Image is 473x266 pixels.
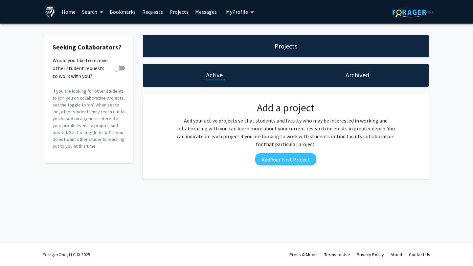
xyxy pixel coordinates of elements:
[174,102,397,114] h2: Add a project
[255,153,316,165] button: Add Your First Project
[346,70,369,80] h1: Archived
[43,243,90,266] div: ForagerOne, LLC © 2025
[174,117,397,148] p: Add your active projects so that students and faculty who may be interested in working and collab...
[53,88,125,150] p: If you are looking for other students to join you on collaborative projects, set the toggle to ‘o...
[206,70,223,80] h1: Active
[409,252,430,257] a: Contact Us
[139,0,166,23] a: Requests
[5,237,28,261] iframe: Chat
[106,0,139,23] a: Bookmarks
[166,0,192,23] a: Projects
[44,6,56,18] img: Johns Hopkins University Logo
[226,9,248,15] span: My Profile
[275,42,297,51] h1: Projects
[391,252,402,257] a: About
[357,252,384,257] a: Privacy Policy
[58,0,79,23] a: Home
[53,43,125,51] h2: Seeking Collaborators?
[393,7,434,17] img: ForagerOne Logo
[192,0,220,23] a: Messages
[324,252,350,257] a: Terms of Use
[79,0,106,23] a: Search
[53,56,110,80] span: Would you like to receive other student requests to work with you?
[289,252,318,257] a: Press & Media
